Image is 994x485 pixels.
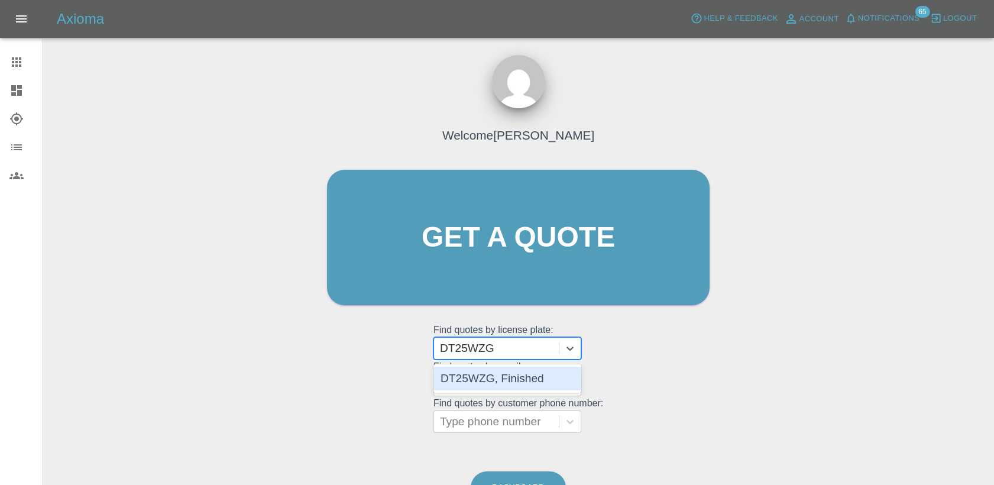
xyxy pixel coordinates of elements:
span: Logout [943,12,977,25]
button: Help & Feedback [688,9,781,28]
a: Account [781,9,842,28]
grid: Find quotes by license plate: [433,325,603,360]
h5: Axioma [57,9,104,28]
grid: Find quotes by email: [433,361,603,396]
h4: Welcome [PERSON_NAME] [442,126,594,144]
span: 65 [915,6,930,18]
button: Logout [927,9,980,28]
button: Open drawer [7,5,35,33]
grid: Find quotes by customer phone number: [433,398,603,433]
button: Notifications [842,9,922,28]
a: Get a quote [327,170,710,305]
span: Account [799,12,839,26]
span: Notifications [858,12,919,25]
img: ... [492,55,545,108]
div: DT25WZG, Finished [433,367,581,390]
span: Help & Feedback [704,12,778,25]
